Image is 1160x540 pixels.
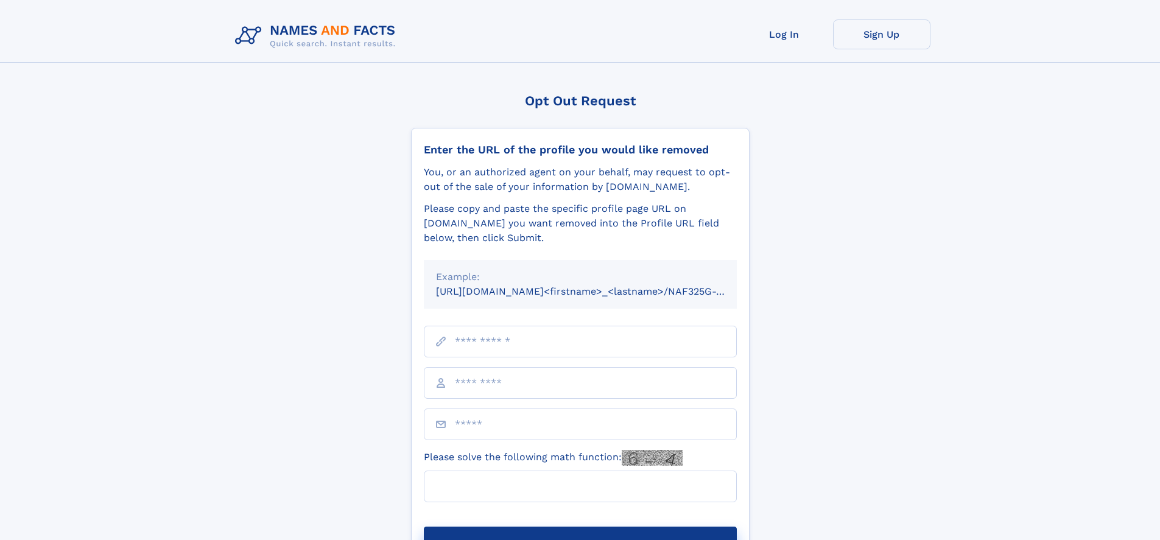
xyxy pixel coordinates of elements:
[424,143,737,156] div: Enter the URL of the profile you would like removed
[833,19,930,49] a: Sign Up
[230,19,406,52] img: Logo Names and Facts
[411,93,750,108] div: Opt Out Request
[736,19,833,49] a: Log In
[436,270,725,284] div: Example:
[436,286,760,297] small: [URL][DOMAIN_NAME]<firstname>_<lastname>/NAF325G-xxxxxxxx
[424,450,683,466] label: Please solve the following math function:
[424,202,737,245] div: Please copy and paste the specific profile page URL on [DOMAIN_NAME] you want removed into the Pr...
[424,165,737,194] div: You, or an authorized agent on your behalf, may request to opt-out of the sale of your informatio...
